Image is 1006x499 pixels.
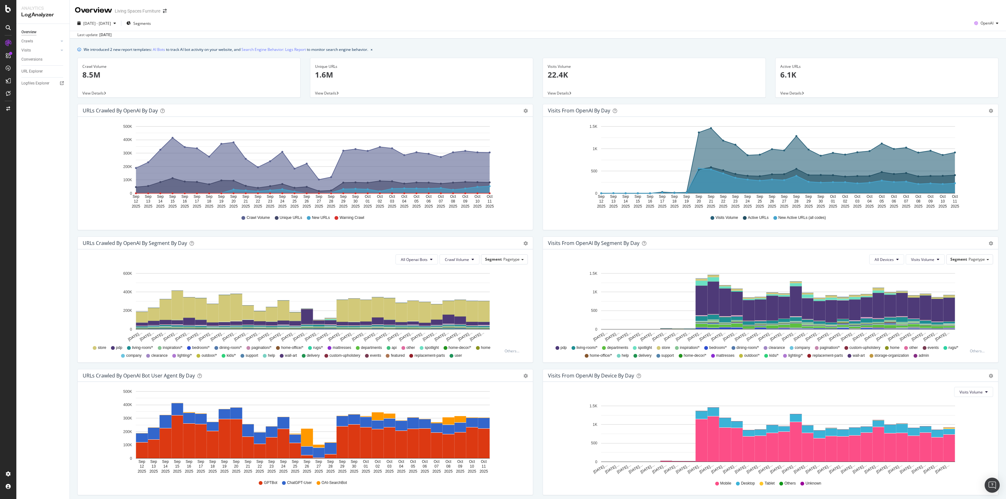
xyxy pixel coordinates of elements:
div: gear [523,109,528,113]
text: 2025 [193,204,201,209]
span: spotlight [638,345,652,350]
text: 26 [770,199,774,203]
text: Sep [242,194,249,199]
text: 17 [195,199,199,203]
span: living-room/* [577,345,598,350]
text: 2025 [951,204,959,209]
span: pdp [561,345,567,350]
text: Oct [426,194,432,199]
a: Overview [21,29,65,35]
div: arrow-right-arrow-left [163,9,167,13]
span: living-room/* [132,345,153,350]
text: 2025 [646,204,654,209]
div: URLs Crawled by OpenAI by day [83,107,158,114]
text: 0 [130,327,132,332]
span: home-decor/* [449,345,471,350]
button: Crawl Volume [439,254,479,264]
button: All Devices [869,254,904,264]
text: 1K [593,290,597,294]
text: 2025 [877,204,886,209]
text: 0 [595,327,597,332]
text: Oct [389,194,395,199]
text: 2025 [792,204,801,209]
text: 2025 [634,204,642,209]
text: Sep [622,194,629,199]
text: 2025 [719,204,727,209]
svg: A chart. [548,269,990,342]
text: Sep [647,194,654,199]
span: [DATE] - [DATE] [83,21,111,26]
text: 2025 [254,204,262,209]
text: 2025 [731,204,740,209]
text: Sep [793,194,800,199]
text: Sep [352,194,359,199]
text: 100K [123,178,132,182]
text: Oct [450,194,456,199]
text: 2025 [938,204,947,209]
text: 2025 [327,204,335,209]
text: 2025 [461,204,470,209]
svg: A chart. [548,122,990,209]
span: Pagetype [503,257,520,262]
a: Search Engine Behavior: Logs Report [241,46,306,53]
text: 27 [317,199,321,203]
text: 20 [697,199,701,203]
div: We introduced 2 new report templates: to track AI bot activity on your website, and to monitor se... [84,46,368,53]
span: Unique URLs [280,215,302,220]
span: Crawl Volume [445,257,469,262]
text: 18 [672,199,677,203]
text: Oct [474,194,480,199]
text: Sep [291,194,298,199]
text: 2025 [302,204,311,209]
text: 17 [660,199,665,203]
div: Crawls [21,38,33,45]
text: 14 [158,199,163,203]
text: 02 [843,199,848,203]
div: Last update [77,32,112,38]
text: Sep [683,194,690,199]
text: 2025 [449,204,457,209]
text: 24 [745,199,750,203]
span: Visits Volume [959,389,983,395]
text: 2025 [266,204,274,209]
text: 08 [916,199,920,203]
text: Sep [720,194,727,199]
text: 08 [451,199,455,203]
text: 05 [414,199,419,203]
text: 2025 [694,204,703,209]
text: 23 [733,199,738,203]
text: Sep [340,194,347,199]
text: Sep [659,194,666,199]
text: 200K [123,309,132,313]
span: Crawl Volume [246,215,270,220]
text: Sep [732,194,739,199]
p: 6.1K [780,69,993,80]
div: gear [523,241,528,246]
text: 28 [794,199,799,203]
text: Sep [769,194,776,199]
text: Oct [952,194,958,199]
text: 2025 [902,204,910,209]
text: 400K [123,290,132,294]
div: Visits Volume [548,64,761,69]
text: Oct [830,194,836,199]
text: 2025 [388,204,396,209]
div: gear [989,109,993,113]
div: Visits from OpenAI by day [548,107,610,114]
span: OpenAI [981,20,993,26]
text: 2025 [363,204,372,209]
span: New URLs [312,215,330,220]
span: All Devices [875,257,894,262]
text: 26 [305,199,309,203]
text: 2025 [473,204,482,209]
span: Segment [950,257,967,262]
text: 2025 [890,204,898,209]
span: spotlight [425,345,439,350]
text: Oct [438,194,444,199]
text: 21 [709,199,713,203]
text: 2025 [180,204,189,209]
span: Warning Crawl [340,215,364,220]
text: Sep [634,194,641,199]
text: 2025 [670,204,679,209]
